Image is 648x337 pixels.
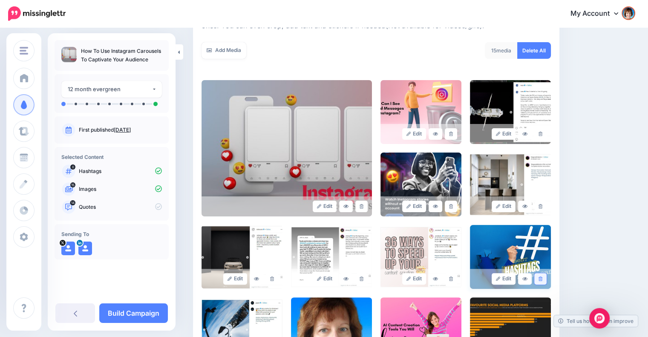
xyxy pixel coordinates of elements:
[517,42,551,59] a: Delete All
[492,128,516,140] a: Edit
[61,242,75,255] img: user_default_image.png
[61,81,162,98] button: 12 month evergreen
[79,203,162,211] p: Quotes
[61,47,77,62] img: 5ef02fbeb75921d8784ded248fff77b7_thumb.jpg
[402,128,426,140] a: Edit
[78,242,92,255] img: user_default_image.png
[202,42,246,59] a: Add Media
[380,153,461,216] img: d709da85fabf23f7e64bc0c527e60e7c_large.jpg
[485,42,518,59] div: media
[61,154,162,160] h4: Selected Content
[491,47,496,54] span: 15
[114,127,131,133] a: [DATE]
[202,80,372,216] img: 5ef02fbeb75921d8784ded248fff77b7_large.jpg
[313,201,337,212] a: Edit
[492,273,516,285] a: Edit
[402,273,426,285] a: Edit
[291,225,372,289] img: 0ddcc20ef6b86ab8b92f13b20acf2064_large.jpg
[554,315,638,327] a: Tell us how we can improve
[380,80,461,144] img: e649e3610c08ed83205d21571c4c3b93_large.jpg
[70,182,75,187] span: 15
[470,153,551,216] img: 29a930e70a9445d3290bf71179c236e2_large.jpg
[223,273,248,285] a: Edit
[380,225,461,289] img: 1e5925bfddbbea172a1639a2b6e01dc0_large.jpg
[61,231,162,237] h4: Sending To
[402,201,426,212] a: Edit
[70,164,75,170] span: 0
[470,80,551,144] img: d201db22ada09d296794d19b8ac95bfe_large.jpg
[79,167,162,175] p: Hashtags
[79,126,162,134] p: First published
[81,47,162,64] p: How To Use Instagram Carousels To Captivate Your Audience
[202,225,282,289] img: 331a28282c39ddd58abe31d4b8fc7b5b_large.jpg
[79,185,162,193] p: Images
[589,308,610,328] div: Open Intercom Messenger
[562,3,635,24] a: My Account
[20,47,28,55] img: menu.png
[470,225,551,289] img: 4563f423d0d3804cafbc864e4aa79388_large.jpg
[68,84,152,94] div: 12 month evergreen
[70,200,76,205] span: 14
[313,273,337,285] a: Edit
[492,201,516,212] a: Edit
[8,6,66,21] img: Missinglettr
